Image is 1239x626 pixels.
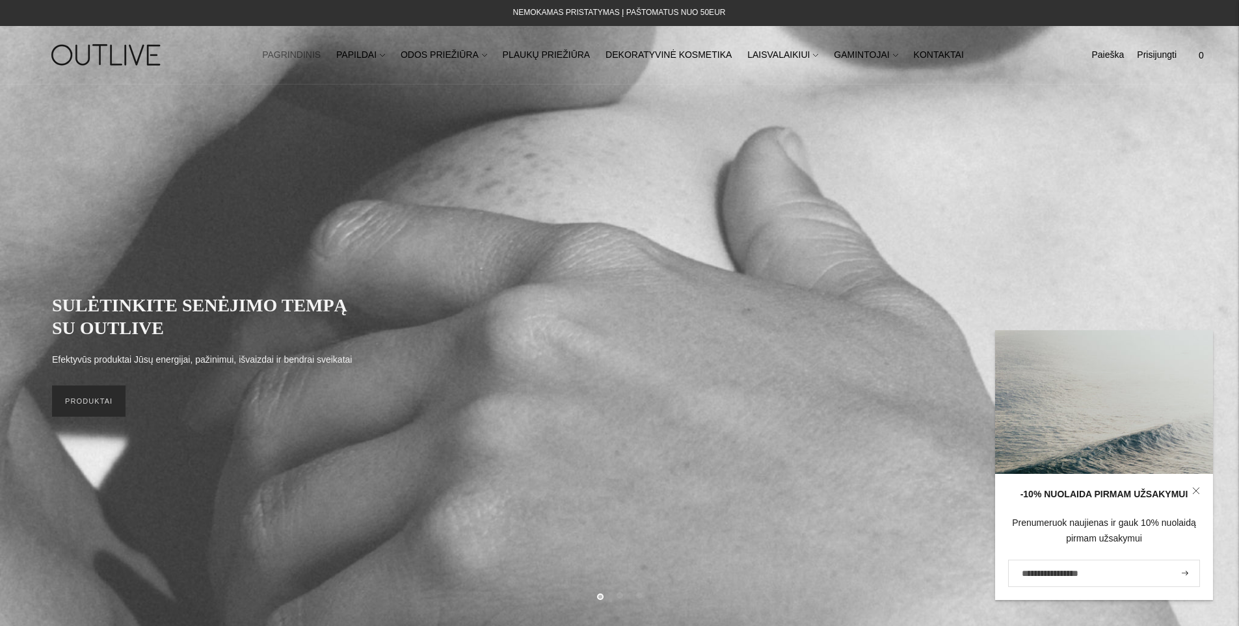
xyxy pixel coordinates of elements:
[26,33,189,77] img: OUTLIVE
[1008,515,1200,547] div: Prenumeruok naujienas ir gauk 10% nuolaidą pirmam užsakymui
[52,385,126,417] a: PRODUKTAI
[635,592,642,599] button: Move carousel to slide 3
[914,41,964,70] a: KONTAKTAI
[401,41,487,70] a: ODOS PRIEŽIŪRA
[336,41,385,70] a: PAPILDAI
[1008,487,1200,502] div: -10% NUOLAIDA PIRMAM UŽSAKYMUI
[747,41,818,70] a: LAISVALAIKIUI
[606,41,732,70] a: DEKORATYVINĖ KOSMETIKA
[1192,46,1210,64] span: 0
[513,5,726,21] div: NEMOKAMAS PRISTATYMAS Į PAŠTOMATUS NUO 50EUR
[503,41,591,70] a: PLAUKŲ PRIEŽIŪRA
[262,41,321,70] a: PAGRINDINIS
[1190,41,1213,70] a: 0
[597,593,604,600] button: Move carousel to slide 1
[52,294,364,339] h2: SULĖTINKITE SENĖJIMO TEMPĄ SU OUTLIVE
[1091,41,1124,70] a: Paieška
[617,592,623,599] button: Move carousel to slide 2
[52,352,352,368] p: Efektyvūs produktai Jūsų energijai, pažinimui, išvaizdai ir bendrai sveikatai
[834,41,898,70] a: GAMINTOJAI
[1137,41,1177,70] a: Prisijungti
